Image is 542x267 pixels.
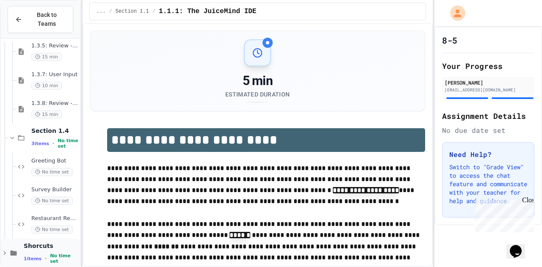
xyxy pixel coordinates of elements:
span: 1 items [24,256,41,261]
span: No time set [58,138,78,149]
span: / [152,8,155,15]
button: Back to Teams [8,6,73,33]
span: 1.3.7: User Input [31,71,78,78]
div: My Account [441,3,467,23]
span: Restaurant Reservation System [31,215,78,222]
span: ... [97,8,106,15]
span: • [53,140,54,147]
div: Chat with us now!Close [3,3,58,54]
span: Section 1.1 [116,8,149,15]
span: Greeting Bot [31,157,78,165]
h1: 8-5 [442,34,457,46]
span: / [109,8,112,15]
span: No time set [31,168,73,176]
p: Switch to "Grade View" to access the chat feature and communicate with your teacher for help and ... [449,163,527,205]
span: Section 1.4 [31,127,78,135]
div: Estimated Duration [225,90,290,99]
div: No due date set [442,125,534,135]
span: 15 min [31,53,62,61]
span: No time set [31,197,73,205]
span: 3 items [31,141,49,146]
span: 1.3.5: Review - String Operators [31,42,78,50]
iframe: chat widget [472,196,534,232]
div: 5 min [225,73,290,88]
h2: Your Progress [442,60,534,72]
span: Shorcuts [24,242,78,250]
h2: Assignment Details [442,110,534,122]
span: No time set [50,253,78,264]
span: • [45,255,47,262]
iframe: chat widget [506,233,534,259]
span: Back to Teams [28,11,66,28]
span: 15 min [31,110,62,118]
span: Survey Builder [31,186,78,193]
span: No time set [31,226,73,234]
span: 1.1.1: The JuiceMind IDE [159,6,256,17]
span: 1.3.8: Review - User Input [31,100,78,107]
div: [EMAIL_ADDRESS][DOMAIN_NAME] [445,87,532,93]
h3: Need Help? [449,149,527,160]
span: 10 min [31,82,62,90]
div: [PERSON_NAME] [445,79,532,86]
